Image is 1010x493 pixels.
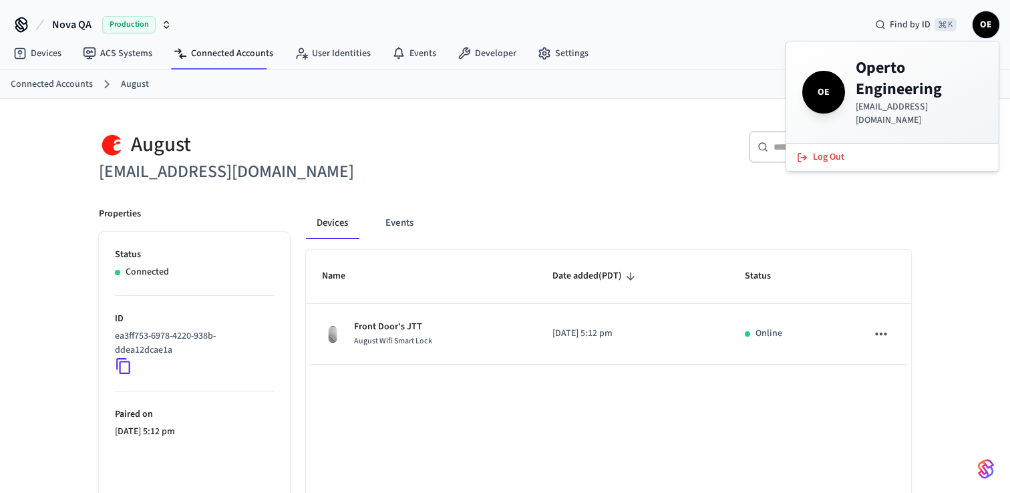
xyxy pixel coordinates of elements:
span: Date added(PDT) [552,266,639,287]
p: Front Door's JTT [354,320,432,334]
a: Connected Accounts [11,77,93,92]
a: User Identities [284,41,381,65]
button: Log Out [789,146,996,168]
button: Events [375,207,424,239]
span: OE [805,73,842,111]
a: August [121,77,149,92]
div: connected account tabs [306,207,911,239]
p: Paired on [115,407,274,422]
span: August Wifi Smart Lock [354,335,432,347]
span: Production [102,16,156,33]
img: August Wifi Smart Lock 3rd Gen, Silver, Front [322,323,343,345]
span: Status [745,266,788,287]
span: Name [322,266,363,287]
p: [EMAIL_ADDRESS][DOMAIN_NAME] [856,100,983,127]
p: Properties [99,207,141,221]
a: Developer [447,41,527,65]
a: Connected Accounts [163,41,284,65]
p: Status [115,248,274,262]
button: OE [973,11,999,38]
div: Find by ID⌘ K [864,13,967,37]
img: August Logo, Square [99,131,126,158]
h6: [EMAIL_ADDRESS][DOMAIN_NAME] [99,158,497,186]
span: Nova QA [52,17,92,33]
p: Online [755,327,782,341]
p: ID [115,312,274,326]
a: ACS Systems [72,41,163,65]
span: Find by ID [890,18,931,31]
a: Devices [3,41,72,65]
div: August [99,131,497,158]
a: Events [381,41,447,65]
button: Devices [306,207,359,239]
h4: Operto Engineering [856,57,983,100]
p: ea3ff753-6978-4220-938b-ddea12dcae1a [115,329,269,357]
span: ⌘ K [935,18,957,31]
table: sticky table [306,250,911,365]
p: Connected [126,265,169,279]
img: SeamLogoGradient.69752ec5.svg [978,458,994,480]
a: Settings [527,41,599,65]
span: OE [974,13,998,37]
p: [DATE] 5:12 pm [552,327,713,341]
p: [DATE] 5:12 pm [115,425,274,439]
